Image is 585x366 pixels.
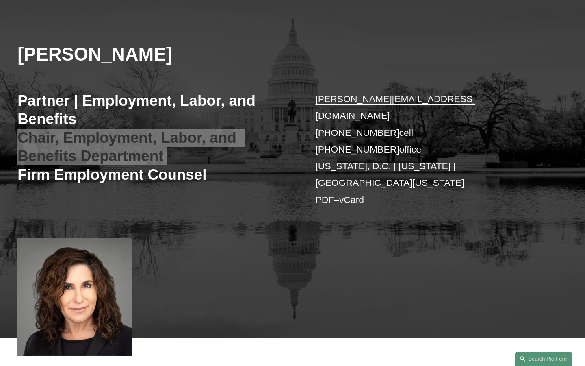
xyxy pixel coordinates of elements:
[315,194,334,205] a: PDF
[315,94,475,121] a: [PERSON_NAME][EMAIL_ADDRESS][DOMAIN_NAME]
[315,91,544,208] p: cell office [US_STATE], D.C. | [US_STATE] | [GEOGRAPHIC_DATA][US_STATE] –
[315,127,399,138] a: [PHONE_NUMBER]
[315,144,399,155] a: [PHONE_NUMBER]
[339,194,364,205] a: vCard
[515,352,572,366] a: Search this site
[17,44,292,66] h2: [PERSON_NAME]
[17,91,292,184] h3: Partner | Employment, Labor, and Benefits Chair, Employment, Labor, and Benefits Department Firm ...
